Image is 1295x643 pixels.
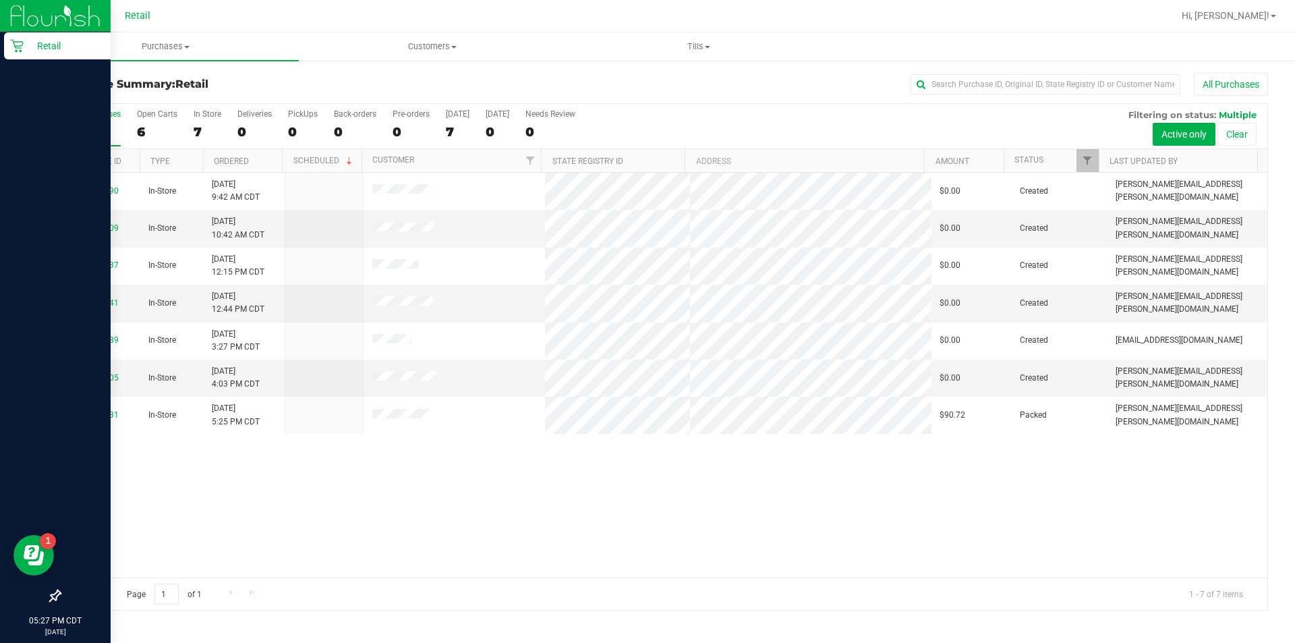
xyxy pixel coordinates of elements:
[334,124,376,140] div: 0
[148,372,176,385] span: In-Store
[486,124,509,140] div: 0
[148,185,176,198] span: In-Store
[148,409,176,422] span: In-Store
[299,32,565,61] a: Customers
[1219,109,1257,120] span: Multiple
[1116,334,1242,347] span: [EMAIL_ADDRESS][DOMAIN_NAME]
[212,365,260,391] span: [DATE] 4:03 PM CDT
[148,259,176,272] span: In-Store
[940,259,960,272] span: $0.00
[1182,10,1269,21] span: Hi, [PERSON_NAME]!
[525,124,575,140] div: 0
[212,290,264,316] span: [DATE] 12:44 PM CDT
[237,124,272,140] div: 0
[299,40,565,53] span: Customers
[293,156,355,165] a: Scheduled
[175,78,208,90] span: Retail
[1020,409,1047,422] span: Packed
[486,109,509,119] div: [DATE]
[552,157,623,166] a: State Registry ID
[1076,149,1099,172] a: Filter
[154,584,179,605] input: 1
[1153,123,1215,146] button: Active only
[519,149,541,172] a: Filter
[6,615,105,627] p: 05:27 PM CDT
[940,334,960,347] span: $0.00
[936,157,969,166] a: Amount
[212,402,260,428] span: [DATE] 5:25 PM CDT
[1194,73,1268,96] button: All Purchases
[40,533,56,549] iframe: Resource center unread badge
[194,109,221,119] div: In Store
[446,109,469,119] div: [DATE]
[10,39,24,53] inline-svg: Retail
[525,109,575,119] div: Needs Review
[1217,123,1257,146] button: Clear
[237,109,272,119] div: Deliveries
[566,40,831,53] span: Tills
[24,38,105,54] p: Retail
[1020,259,1048,272] span: Created
[940,409,965,422] span: $90.72
[59,78,462,90] h3: Purchase Summary:
[940,372,960,385] span: $0.00
[393,124,430,140] div: 0
[288,124,318,140] div: 0
[212,178,260,204] span: [DATE] 9:42 AM CDT
[13,535,54,576] iframe: Resource center
[148,334,176,347] span: In-Store
[393,109,430,119] div: Pre-orders
[940,297,960,310] span: $0.00
[148,222,176,235] span: In-Store
[1110,157,1178,166] a: Last Updated By
[1020,334,1048,347] span: Created
[940,185,960,198] span: $0.00
[288,109,318,119] div: PickUps
[148,297,176,310] span: In-Store
[150,157,170,166] a: Type
[1178,584,1254,604] span: 1 - 7 of 7 items
[1116,178,1259,204] span: [PERSON_NAME][EMAIL_ADDRESS][PERSON_NAME][DOMAIN_NAME]
[1116,290,1259,316] span: [PERSON_NAME][EMAIL_ADDRESS][PERSON_NAME][DOMAIN_NAME]
[32,32,299,61] a: Purchases
[1014,155,1043,165] a: Status
[6,627,105,637] p: [DATE]
[1116,215,1259,241] span: [PERSON_NAME][EMAIL_ADDRESS][PERSON_NAME][DOMAIN_NAME]
[115,584,212,605] span: Page of 1
[212,253,264,279] span: [DATE] 12:15 PM CDT
[1116,402,1259,428] span: [PERSON_NAME][EMAIL_ADDRESS][PERSON_NAME][DOMAIN_NAME]
[1116,253,1259,279] span: [PERSON_NAME][EMAIL_ADDRESS][PERSON_NAME][DOMAIN_NAME]
[194,124,221,140] div: 7
[212,215,264,241] span: [DATE] 10:42 AM CDT
[1020,222,1048,235] span: Created
[1020,372,1048,385] span: Created
[137,124,177,140] div: 6
[137,109,177,119] div: Open Carts
[372,155,414,165] a: Customer
[125,10,150,22] span: Retail
[1020,297,1048,310] span: Created
[1020,185,1048,198] span: Created
[212,328,260,354] span: [DATE] 3:27 PM CDT
[685,149,924,173] th: Address
[446,124,469,140] div: 7
[214,157,249,166] a: Ordered
[911,74,1180,94] input: Search Purchase ID, Original ID, State Registry ID or Customer Name...
[1128,109,1216,120] span: Filtering on status:
[32,40,299,53] span: Purchases
[334,109,376,119] div: Back-orders
[1116,365,1259,391] span: [PERSON_NAME][EMAIL_ADDRESS][PERSON_NAME][DOMAIN_NAME]
[565,32,832,61] a: Tills
[940,222,960,235] span: $0.00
